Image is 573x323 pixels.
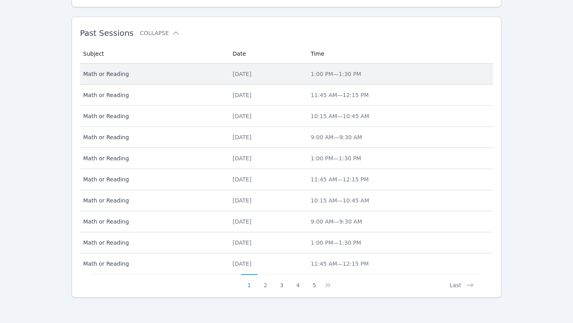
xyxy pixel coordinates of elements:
span: 1:00 PM — 1:30 PM [311,71,361,77]
tr: Math or Reading[DATE]11:45 AM—12:15 PM [80,85,493,106]
th: Date [228,44,306,64]
span: Math or Reading [83,70,223,78]
div: [DATE] [233,197,301,204]
span: 11:45 AM — 12:15 PM [311,92,369,98]
th: Time [306,44,493,64]
span: 9:00 AM — 9:30 AM [311,218,362,225]
div: [DATE] [233,218,301,226]
button: 2 [257,274,274,289]
span: Math or Reading [83,239,223,247]
span: 11:45 AM — 12:15 PM [311,261,369,267]
tr: Math or Reading[DATE]10:15 AM—10:45 AM [80,106,493,127]
tr: Math or Reading[DATE]11:45 AM—12:15 PM [80,253,493,274]
span: 9:00 AM — 9:30 AM [311,134,362,140]
div: [DATE] [233,239,301,247]
span: Math or Reading [83,91,223,99]
span: 11:45 AM — 12:15 PM [311,176,369,183]
tr: Math or Reading[DATE]1:00 PM—1:30 PM [80,232,493,253]
tr: Math or Reading[DATE]11:45 AM—12:15 PM [80,169,493,190]
span: 10:15 AM — 10:45 AM [311,113,369,119]
button: 4 [290,274,306,289]
span: Math or Reading [83,260,223,268]
span: Math or Reading [83,154,223,162]
span: 10:15 AM — 10:45 AM [311,197,369,204]
tr: Math or Reading[DATE]9:00 AM—9:30 AM [80,127,493,148]
tr: Math or Reading[DATE]10:15 AM—10:45 AM [80,190,493,211]
button: Last [443,274,480,289]
button: Collapse [140,29,180,37]
tr: Math or Reading[DATE]1:00 PM—1:30 PM [80,64,493,85]
div: [DATE] [233,154,301,162]
div: [DATE] [233,133,301,141]
div: [DATE] [233,260,301,268]
th: Subject [80,44,228,64]
div: [DATE] [233,112,301,120]
span: Math or Reading [83,218,223,226]
span: Math or Reading [83,175,223,183]
div: [DATE] [233,91,301,99]
span: Past Sessions [80,28,134,38]
tr: Math or Reading[DATE]1:00 PM—1:30 PM [80,148,493,169]
tr: Math or Reading[DATE]9:00 AM—9:30 AM [80,211,493,232]
span: 1:00 PM — 1:30 PM [311,155,361,161]
div: [DATE] [233,175,301,183]
span: 1:00 PM — 1:30 PM [311,239,361,246]
button: 5 [306,274,322,289]
div: [DATE] [233,70,301,78]
span: Math or Reading [83,112,223,120]
span: Math or Reading [83,197,223,204]
button: 3 [274,274,290,289]
button: 1 [241,274,257,289]
span: Math or Reading [83,133,223,141]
